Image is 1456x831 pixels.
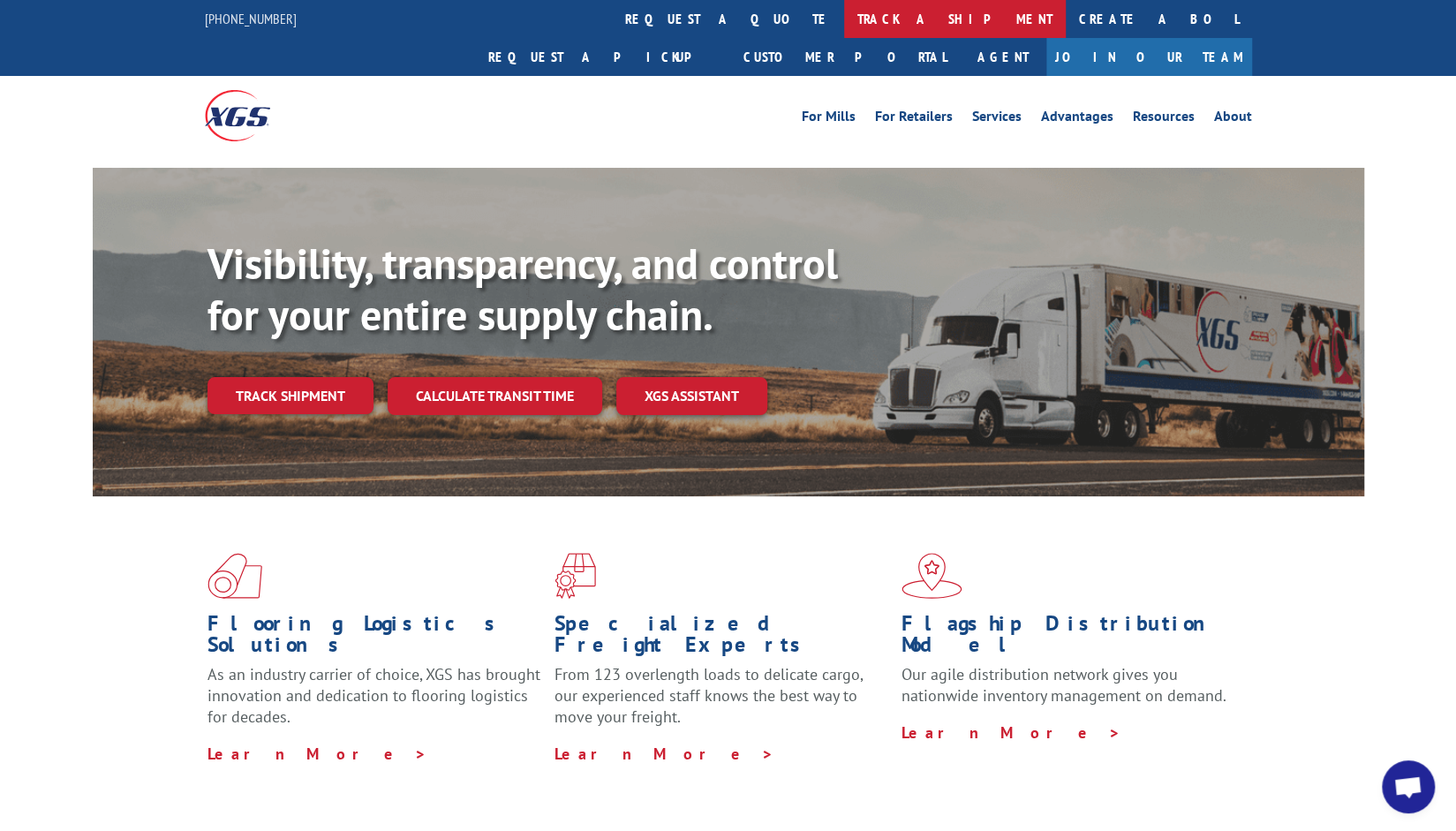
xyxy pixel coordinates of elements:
a: Learn More > [554,744,774,764]
a: Calculate transit time [388,377,602,415]
h1: Flagship Distribution Model [902,613,1235,664]
a: Request a pickup [475,38,730,76]
a: Services [972,110,1022,129]
span: Our agile distribution network gives you nationwide inventory management on demand. [902,664,1226,706]
img: xgs-icon-focused-on-flooring-red [554,553,596,599]
a: [PHONE_NUMBER] [205,10,297,27]
b: Visibility, transparency, and control for your entire supply chain. [207,236,838,342]
img: xgs-icon-flagship-distribution-model-red [902,553,962,599]
a: Resources [1133,110,1195,129]
a: For Retailers [875,110,953,129]
a: XGS ASSISTANT [616,377,767,415]
a: About [1214,110,1252,129]
a: Learn More > [207,744,427,764]
a: Agent [960,38,1046,76]
span: As an industry carrier of choice, XGS has brought innovation and dedication to flooring logistics... [207,664,540,727]
a: Advantages [1041,110,1113,129]
h1: Flooring Logistics Solutions [207,613,541,664]
a: Learn More > [902,722,1121,743]
a: Join Our Team [1046,38,1252,76]
p: From 123 overlength loads to delicate cargo, our experienced staff knows the best way to move you... [554,664,888,743]
a: Track shipment [207,377,373,414]
a: For Mills [802,110,856,129]
h1: Specialized Freight Experts [554,613,888,664]
a: Open chat [1382,760,1435,813]
a: Customer Portal [730,38,960,76]
img: xgs-icon-total-supply-chain-intelligence-red [207,553,262,599]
